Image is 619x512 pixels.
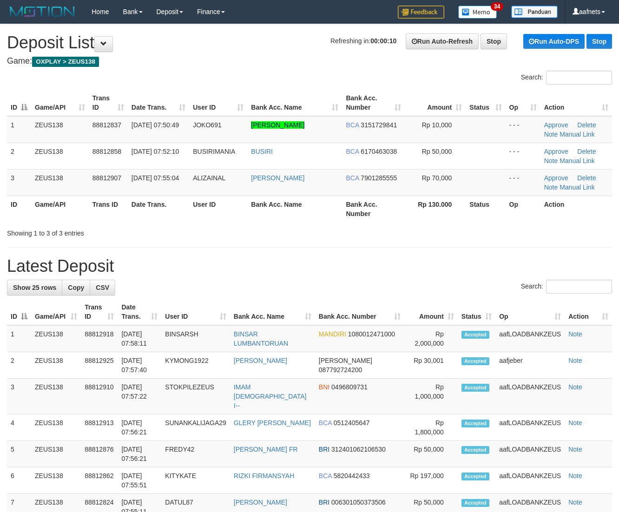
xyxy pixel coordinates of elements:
[544,184,558,191] a: Note
[404,467,458,494] td: Rp 197,000
[31,325,81,352] td: ZEUS138
[406,33,479,49] a: Run Auto-Refresh
[31,143,89,169] td: ZEUS138
[342,196,404,222] th: Bank Acc. Number
[466,90,505,116] th: Status: activate to sort column ascending
[7,57,612,66] h4: Game:
[251,174,304,182] a: [PERSON_NAME]
[68,284,84,291] span: Copy
[577,121,596,129] a: Delete
[405,90,466,116] th: Amount: activate to sort column ascending
[189,90,247,116] th: User ID: activate to sort column ascending
[568,357,582,364] a: Note
[7,467,31,494] td: 6
[128,196,189,222] th: Date Trans.
[7,116,31,143] td: 1
[346,121,359,129] span: BCA
[342,90,404,116] th: Bank Acc. Number: activate to sort column ascending
[251,121,304,129] a: [PERSON_NAME]
[161,379,230,414] td: STOKPILEZEUS
[361,121,397,129] span: Copy 3151729841 to clipboard
[193,174,225,182] span: ALIZAINAL
[247,90,342,116] th: Bank Acc. Name: activate to sort column ascending
[544,148,568,155] a: Approve
[346,148,359,155] span: BCA
[90,280,115,295] a: CSV
[7,90,31,116] th: ID: activate to sort column descending
[331,446,386,453] span: Copy 312401062106530 to clipboard
[568,419,582,427] a: Note
[193,148,235,155] span: BUSIRIMANIA
[31,116,89,143] td: ZEUS138
[511,6,558,18] img: panduan.png
[92,148,121,155] span: 88812858
[89,90,128,116] th: Trans ID: activate to sort column ascending
[31,90,89,116] th: Game/API: activate to sort column ascending
[7,352,31,379] td: 2
[544,131,558,138] a: Note
[92,174,121,182] span: 88812907
[62,280,90,295] a: Copy
[461,473,489,480] span: Accepted
[565,299,612,325] th: Action: activate to sort column ascending
[31,441,81,467] td: ZEUS138
[319,330,346,338] span: MANDIRI
[398,6,444,19] img: Feedback.jpg
[234,330,288,347] a: BINSAR LUMBANTORUAN
[81,379,118,414] td: 88812910
[118,414,161,441] td: [DATE] 07:56:21
[461,384,489,392] span: Accepted
[348,330,395,338] span: Copy 1080012471000 to clipboard
[461,499,489,507] span: Accepted
[330,37,396,45] span: Refreshing in:
[234,446,298,453] a: [PERSON_NAME] FR
[132,121,179,129] span: [DATE] 07:50:49
[544,157,558,164] a: Note
[521,71,612,85] label: Search:
[577,148,596,155] a: Delete
[31,169,89,196] td: ZEUS138
[161,352,230,379] td: KYMONG1922
[7,441,31,467] td: 5
[7,169,31,196] td: 3
[7,325,31,352] td: 1
[404,414,458,441] td: Rp 1,800,000
[560,131,595,138] a: Manual Link
[334,419,370,427] span: Copy 0512405647 to clipboard
[404,299,458,325] th: Amount: activate to sort column ascending
[234,499,287,506] a: [PERSON_NAME]
[506,143,540,169] td: - - -
[481,33,507,49] a: Stop
[161,325,230,352] td: BINSARSH
[577,174,596,182] a: Delete
[31,467,81,494] td: ZEUS138
[319,446,329,453] span: BRI
[319,383,329,391] span: BNI
[96,284,109,291] span: CSV
[560,157,595,164] a: Manual Link
[495,299,565,325] th: Op: activate to sort column ascending
[31,299,81,325] th: Game/API: activate to sort column ascending
[118,379,161,414] td: [DATE] 07:57:22
[7,379,31,414] td: 3
[404,441,458,467] td: Rp 50,000
[161,414,230,441] td: SUNANKALIJAGA29
[495,467,565,494] td: aafLOADBANKZEUS
[568,446,582,453] a: Note
[458,6,497,19] img: Button%20Memo.svg
[461,446,489,454] span: Accepted
[128,90,189,116] th: Date Trans.: activate to sort column ascending
[319,357,372,364] span: [PERSON_NAME]
[31,352,81,379] td: ZEUS138
[319,366,362,374] span: Copy 087792724200 to clipboard
[7,196,31,222] th: ID
[161,441,230,467] td: FREDY42
[334,472,370,479] span: Copy 5820442433 to clipboard
[7,257,612,276] h1: Latest Deposit
[422,121,452,129] span: Rp 10,000
[132,174,179,182] span: [DATE] 07:55:04
[161,467,230,494] td: KITYKATE
[404,379,458,414] td: Rp 1,000,000
[7,299,31,325] th: ID: activate to sort column descending
[458,299,495,325] th: Status: activate to sort column ascending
